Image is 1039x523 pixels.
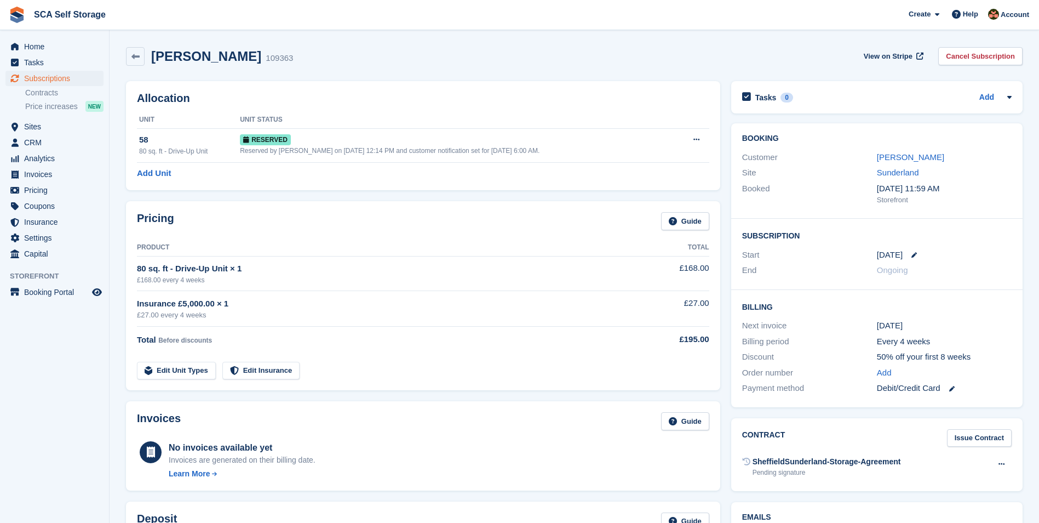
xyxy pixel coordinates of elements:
[742,301,1012,312] h2: Billing
[5,214,104,230] a: menu
[24,39,90,54] span: Home
[139,134,240,146] div: 58
[5,151,104,166] a: menu
[5,119,104,134] a: menu
[877,168,919,177] a: Sunderland
[90,286,104,299] a: Preview store
[5,71,104,86] a: menu
[661,212,709,230] a: Guide
[742,230,1012,241] h2: Subscription
[5,183,104,198] a: menu
[877,195,1012,206] div: Storefront
[5,55,104,70] a: menu
[877,249,903,261] time: 2025-09-25 00:00:00 UTC
[137,298,621,310] div: Insurance £5,000.00 × 1
[742,134,1012,143] h2: Booking
[24,198,90,214] span: Coupons
[742,167,877,179] div: Site
[25,101,78,112] span: Price increases
[5,230,104,246] a: menu
[909,9,931,20] span: Create
[621,333,709,346] div: £195.00
[158,337,212,344] span: Before discounts
[859,47,926,65] a: View on Stripe
[137,92,709,105] h2: Allocation
[222,362,300,380] a: Edit Insurance
[5,246,104,261] a: menu
[137,263,621,275] div: 80 sq. ft - Drive-Up Unit × 1
[24,135,90,150] span: CRM
[139,146,240,156] div: 80 sq. ft - Drive-Up Unit
[979,92,994,104] a: Add
[24,246,90,261] span: Capital
[5,285,104,300] a: menu
[240,146,676,156] div: Reserved by [PERSON_NAME] on [DATE] 12:14 PM and customer notification set for [DATE] 6:00 AM.
[137,310,621,321] div: £27.00 every 4 weeks
[169,454,315,466] div: Invoices are generated on their billing date.
[877,265,908,275] span: Ongoing
[877,367,892,379] a: Add
[742,249,877,261] div: Start
[988,9,999,20] img: Sarah Race
[5,198,104,214] a: menu
[5,39,104,54] a: menu
[947,429,1012,447] a: Issue Contract
[24,230,90,246] span: Settings
[742,264,877,277] div: End
[85,101,104,112] div: NEW
[742,382,877,395] div: Payment method
[742,183,877,206] div: Booked
[24,183,90,198] span: Pricing
[661,412,709,430] a: Guide
[742,367,877,379] div: Order number
[621,256,709,291] td: £168.00
[963,9,978,20] span: Help
[24,71,90,86] span: Subscriptions
[169,441,315,454] div: No invoices available yet
[24,167,90,182] span: Invoices
[240,134,291,145] span: Reserved
[877,152,944,162] a: [PERSON_NAME]
[30,5,110,24] a: SCA Self Storage
[5,135,104,150] a: menu
[621,291,709,327] td: £27.00
[137,362,216,380] a: Edit Unit Types
[877,351,1012,363] div: 50% off your first 8 weeks
[877,382,1012,395] div: Debit/Credit Card
[137,239,621,257] th: Product
[169,468,210,480] div: Learn More
[137,167,171,180] a: Add Unit
[137,412,181,430] h2: Invoices
[24,151,90,166] span: Analytics
[742,513,1012,522] h2: Emails
[864,51,912,62] span: View on Stripe
[266,52,293,65] div: 109363
[1001,9,1029,20] span: Account
[240,111,676,129] th: Unit Status
[137,275,621,285] div: £168.00 every 4 weeks
[10,271,109,282] span: Storefront
[938,47,1023,65] a: Cancel Subscription
[877,320,1012,332] div: [DATE]
[151,49,261,64] h2: [PERSON_NAME]
[137,111,240,129] th: Unit
[877,336,1012,348] div: Every 4 weeks
[742,320,877,332] div: Next invoice
[742,336,877,348] div: Billing period
[755,93,777,103] h2: Tasks
[5,167,104,182] a: menu
[753,468,901,477] div: Pending signature
[621,239,709,257] th: Total
[877,183,1012,195] div: [DATE] 11:59 AM
[137,335,156,344] span: Total
[24,214,90,230] span: Insurance
[24,285,90,300] span: Booking Portal
[742,429,785,447] h2: Contract
[24,55,90,70] span: Tasks
[169,468,315,480] a: Learn More
[24,119,90,134] span: Sites
[742,351,877,363] div: Discount
[780,93,793,103] div: 0
[753,456,901,468] div: SheffieldSunderland-Storage-Agreement
[137,212,174,230] h2: Pricing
